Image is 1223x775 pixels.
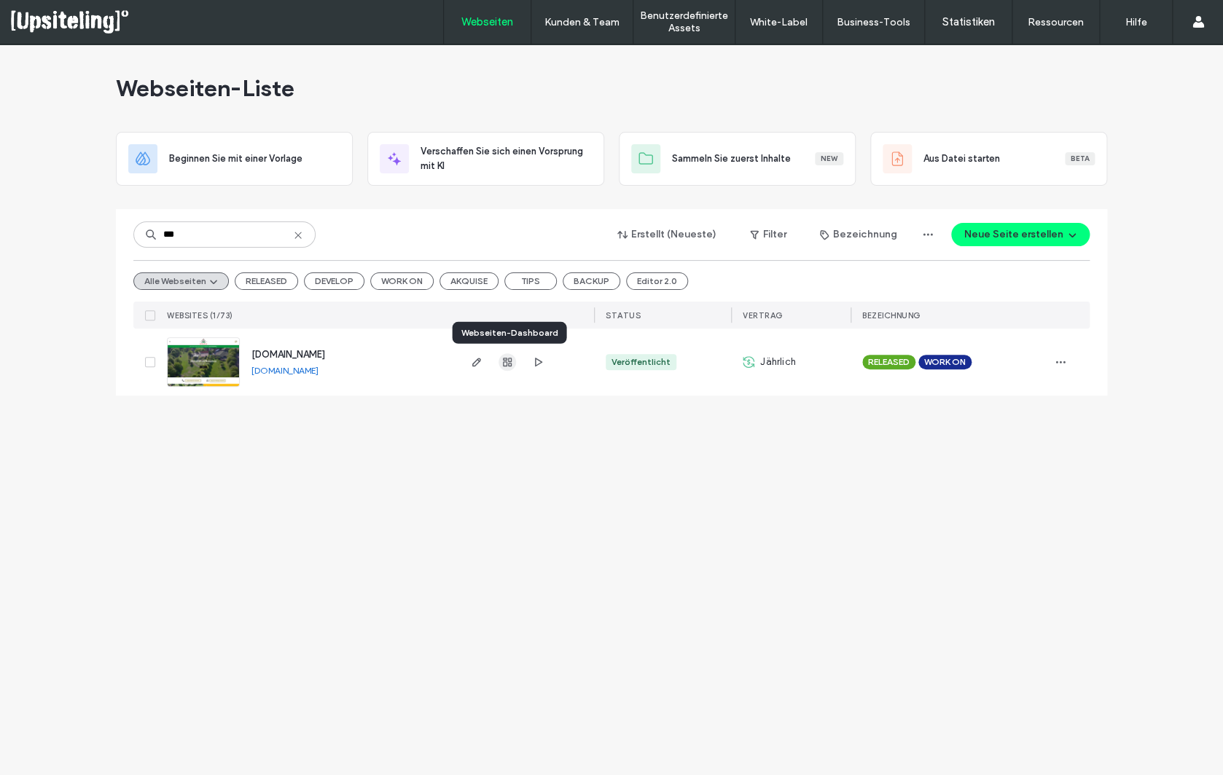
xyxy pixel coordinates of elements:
div: Verschaffen Sie sich einen Vorsprung mit KI [367,132,604,186]
span: Vertrag [743,310,784,320]
span: BEZEICHNUNG [862,310,921,320]
label: Kunden & Team [544,16,620,28]
button: Filter [735,223,801,246]
span: RELEASED [868,355,910,369]
span: Webseiten-Liste [116,74,294,103]
div: Beta [1065,152,1095,165]
div: Sammeln Sie zuerst InhalteNew [619,132,856,186]
div: New [815,152,843,165]
button: RELEASED [235,272,298,290]
span: Sammeln Sie zuerst Inhalte [672,152,791,166]
label: Statistiken [942,15,995,28]
label: Benutzerdefinierte Assets [633,9,735,34]
span: WORK ON [924,355,966,369]
span: Hilfe [33,10,64,23]
button: Bezeichnung [807,223,910,246]
button: DEVELOP [304,272,364,290]
button: TIPS [504,272,557,290]
span: STATUS [606,310,641,320]
label: White-Label [750,16,808,28]
button: Alle Webseiten [133,272,229,290]
span: Aus Datei starten [923,152,1000,166]
label: Hilfe [1125,16,1147,28]
button: Erstellt (Neueste) [605,223,730,246]
span: WEBSITES (1/73) [167,310,233,320]
div: Webseiten-Dashboard [452,322,566,344]
span: Verschaffen Sie sich einen Vorsprung mit KI [421,144,592,173]
button: AKQUISE [439,272,499,290]
span: Beginnen Sie mit einer Vorlage [169,152,302,166]
label: Business-Tools [837,16,910,28]
button: Neue Seite erstellen [951,223,1090,246]
a: [DOMAIN_NAME] [251,365,319,376]
div: Aus Datei startenBeta [870,132,1107,186]
span: Jährlich [760,355,796,369]
a: [DOMAIN_NAME] [251,349,325,360]
button: Editor 2.0 [626,272,688,290]
div: Beginnen Sie mit einer Vorlage [116,132,353,186]
button: BACKUP [563,272,620,290]
div: Veröffentlicht [611,355,671,369]
label: Ressourcen [1028,16,1084,28]
label: Webseiten [461,15,513,28]
button: WORK ON [370,272,434,290]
